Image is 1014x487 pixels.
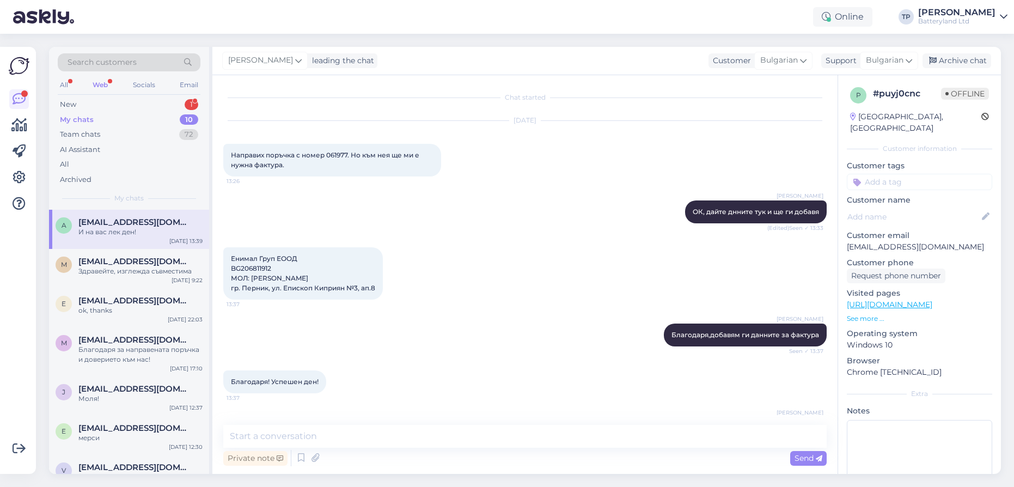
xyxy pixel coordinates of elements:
span: e [62,427,66,435]
div: И на вас лек ден! [78,227,203,237]
span: Send [795,453,822,463]
p: Browser [847,355,992,367]
p: Chrome [TECHNICAL_ID] [847,367,992,378]
p: Operating system [847,328,992,339]
div: My chats [60,114,94,125]
span: [PERSON_NAME] [777,409,823,417]
span: m [61,339,67,347]
div: AI Assistant [60,144,100,155]
div: Archive chat [923,53,991,68]
div: Request phone number [847,269,945,283]
span: [PERSON_NAME] [228,54,293,66]
span: vwvalko@abv.bg [78,462,192,472]
div: Team chats [60,129,100,140]
p: Customer tags [847,160,992,172]
span: Bulgarian [866,54,903,66]
div: Email [178,78,200,92]
p: Notes [847,405,992,417]
p: Visited pages [847,288,992,299]
span: j [62,388,65,396]
p: See more ... [847,314,992,324]
div: Chat started [223,93,827,102]
input: Add a tag [847,174,992,190]
div: 1 [185,99,198,110]
span: Благодаря,добавям ги данните за фактура [671,331,819,339]
span: marcellocassanelli@hotmaail.it [78,335,192,345]
span: m [61,260,67,269]
div: [DATE] 9:22 [172,276,203,284]
div: Customer [708,55,751,66]
div: Socials [131,78,157,92]
span: elektra_co@abv.bg [78,423,192,433]
img: Askly Logo [9,56,29,76]
a: [URL][DOMAIN_NAME] [847,300,932,309]
div: Здравейте, изглежда съвместима [78,266,203,276]
div: leading the chat [308,55,374,66]
div: [DATE] 13:39 [169,237,203,245]
span: 13:26 [227,177,267,185]
span: Seen ✓ 13:37 [783,347,823,355]
div: [DATE] 12:30 [169,443,203,451]
div: Support [821,55,857,66]
div: [PERSON_NAME] [918,8,995,17]
div: # puyj0cnc [873,87,941,100]
p: Customer phone [847,257,992,269]
span: 13:37 [227,394,267,402]
span: animal_group@abv.bg [78,217,192,227]
div: [DATE] 17:10 [170,364,203,373]
span: motandrei128@yahoo.com [78,257,192,266]
input: Add name [847,211,980,223]
span: Offline [941,88,989,100]
span: v [62,466,66,474]
span: Направих поръчка с номер 061977. Но към нея ще ми е нужна фактура. [231,151,421,169]
span: e [62,300,66,308]
div: All [60,159,69,170]
div: [DATE] [223,115,827,125]
div: Web [90,78,110,92]
div: [DATE] 22:03 [168,315,203,324]
div: [DATE] 12:37 [169,404,203,412]
div: Private note [223,451,288,466]
div: 10 [180,114,198,125]
div: New [60,99,76,110]
span: ОК, дайте днните тук и ще ги добавя [693,208,819,216]
div: Online [813,7,872,27]
span: (Edited) Seen ✓ 13:33 [767,224,823,232]
p: [EMAIL_ADDRESS][DOMAIN_NAME] [847,241,992,253]
div: ok, thanks [78,306,203,315]
div: [GEOGRAPHIC_DATA], [GEOGRAPHIC_DATA] [850,111,981,134]
span: jeduah@gmail.com [78,384,192,394]
p: Customer email [847,230,992,241]
p: Windows 10 [847,339,992,351]
div: мерси [78,433,203,443]
div: Customer information [847,144,992,154]
div: Моля! [78,394,203,404]
span: Енимал Груп ЕООД BG206811912 МОЛ: [PERSON_NAME] гр. Перник, ул. Епископ Киприян №3, ап.8 [231,254,375,292]
p: Customer name [847,194,992,206]
span: [PERSON_NAME] [777,192,823,200]
div: Благодаря за направената поръчка и доверието към нас! [78,345,203,364]
span: 13:37 [227,300,267,308]
span: [PERSON_NAME] [777,315,823,323]
span: p [856,91,861,99]
span: Благодаря! Успешен ден! [231,378,319,386]
span: My chats [114,193,144,203]
span: a [62,221,66,229]
span: Search customers [68,57,137,68]
div: All [58,78,70,92]
a: [PERSON_NAME]Batteryland Ltd [918,8,1007,26]
span: Bulgarian [760,54,798,66]
div: Extra [847,389,992,399]
div: Archived [60,174,91,185]
div: 72 [179,129,198,140]
div: TP [899,9,914,25]
div: Batteryland Ltd [918,17,995,26]
span: eduardharsing@yahoo.com [78,296,192,306]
